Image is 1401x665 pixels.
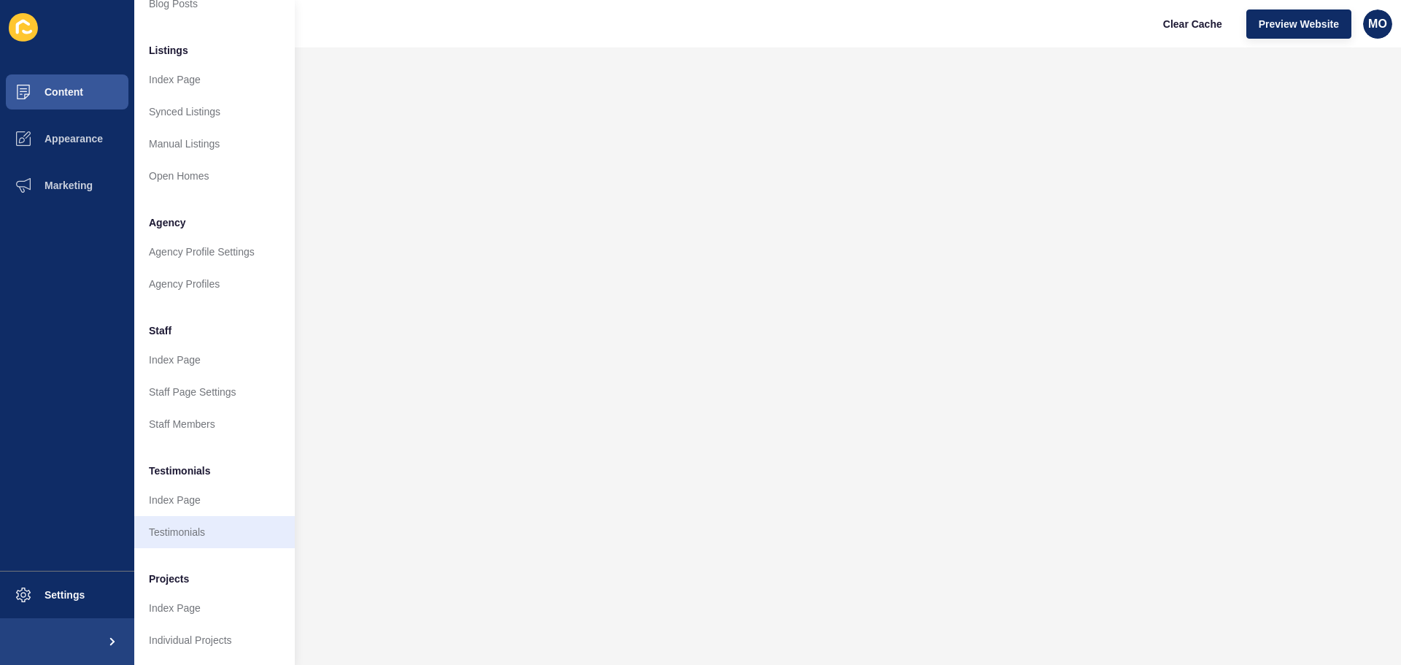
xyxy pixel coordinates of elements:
span: Preview Website [1259,17,1339,31]
a: Agency Profile Settings [134,236,295,268]
span: MO [1368,17,1387,31]
span: Clear Cache [1163,17,1222,31]
a: Index Page [134,64,295,96]
a: Index Page [134,592,295,624]
span: Staff [149,323,171,338]
a: Staff Page Settings [134,376,295,408]
button: Preview Website [1246,9,1351,39]
a: Manual Listings [134,128,295,160]
span: Listings [149,43,188,58]
a: Synced Listings [134,96,295,128]
span: Projects [149,572,189,586]
a: Index Page [134,344,295,376]
span: Testimonials [149,464,211,478]
a: Testimonials [134,516,295,548]
a: Open Homes [134,160,295,192]
a: Individual Projects [134,624,295,656]
span: Agency [149,215,186,230]
a: Agency Profiles [134,268,295,300]
a: Index Page [134,484,295,516]
button: Clear Cache [1151,9,1235,39]
a: Staff Members [134,408,295,440]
